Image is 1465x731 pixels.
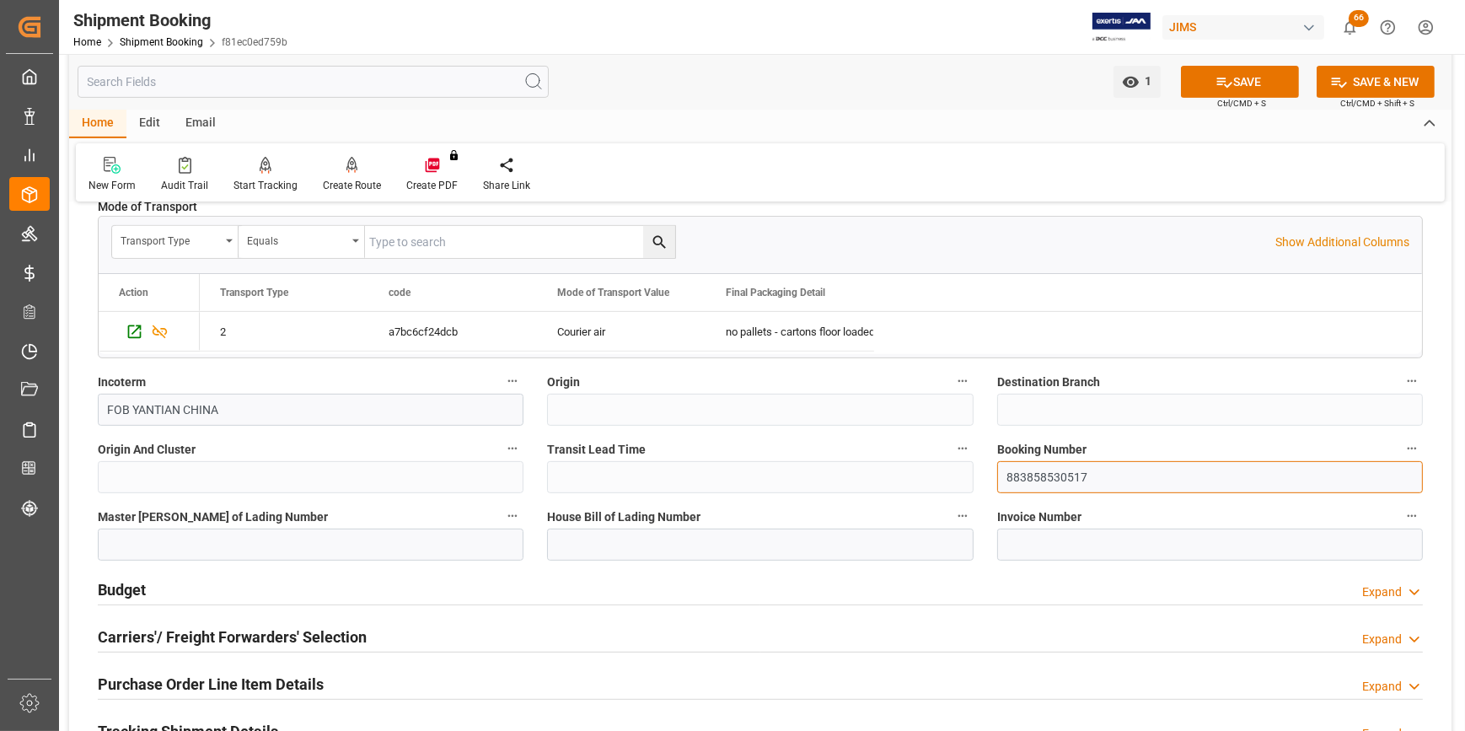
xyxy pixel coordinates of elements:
span: Ctrl/CMD + Shift + S [1340,97,1414,110]
div: Home [69,110,126,138]
div: Email [173,110,228,138]
div: Equals [247,229,346,249]
div: Transport Type [121,229,220,249]
div: Courier air [557,313,685,352]
span: Mode of Transport [98,198,197,216]
button: House Bill of Lading Number [952,505,974,527]
button: SAVE [1181,66,1299,98]
div: 2 [220,313,348,352]
button: open menu [112,226,239,258]
div: Edit [126,110,173,138]
button: search button [643,226,675,258]
span: code [389,287,411,298]
div: Expand [1362,678,1402,696]
div: Press SPACE to select this row. [200,312,874,352]
div: Create Route [323,178,381,193]
div: Share Link [483,178,530,193]
button: Origin [952,370,974,392]
h2: Budget [98,578,146,601]
p: Show Additional Columns [1275,234,1409,251]
span: Ctrl/CMD + S [1217,97,1266,110]
div: Expand [1362,631,1402,648]
span: 1 [1140,74,1152,88]
span: Final Packaging Detail [726,287,825,298]
span: Origin And Cluster [98,441,196,459]
div: Audit Trail [161,178,208,193]
span: Mode of Transport Value [557,287,669,298]
button: Origin And Cluster [502,438,523,460]
button: Booking Number [1401,438,1423,460]
div: no pallets - cartons floor loaded [726,313,854,352]
h2: Purchase Order Line Item Details [98,673,324,696]
button: open menu [239,226,365,258]
span: Transport Type [220,287,288,298]
button: Incoterm [502,370,523,392]
div: Shipment Booking [73,8,287,33]
div: Press SPACE to select this row. [99,312,200,352]
span: House Bill of Lading Number [547,508,700,526]
button: Master [PERSON_NAME] of Lading Number [502,505,523,527]
input: Search Fields [78,66,549,98]
button: Help Center [1369,8,1407,46]
span: Origin [547,374,580,391]
span: Incoterm [98,374,146,391]
span: Destination Branch [997,374,1100,391]
button: Transit Lead Time [952,438,974,460]
button: Destination Branch [1401,370,1423,392]
span: 66 [1349,10,1369,27]
div: JIMS [1162,15,1324,40]
div: Start Tracking [233,178,298,193]
img: Exertis%20JAM%20-%20Email%20Logo.jpg_1722504956.jpg [1092,13,1151,42]
button: JIMS [1162,11,1331,43]
div: Expand [1362,583,1402,601]
div: Action [119,287,148,298]
button: Invoice Number [1401,505,1423,527]
button: SAVE & NEW [1317,66,1435,98]
a: Home [73,36,101,48]
button: open menu [1114,66,1161,98]
span: Transit Lead Time [547,441,646,459]
input: Type to search [365,226,675,258]
div: a7bc6cf24dcb [368,312,537,351]
span: Master [PERSON_NAME] of Lading Number [98,508,328,526]
button: show 66 new notifications [1331,8,1369,46]
a: Shipment Booking [120,36,203,48]
span: Invoice Number [997,508,1081,526]
div: New Form [89,178,136,193]
h2: Carriers'/ Freight Forwarders' Selection [98,626,367,648]
span: Booking Number [997,441,1087,459]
